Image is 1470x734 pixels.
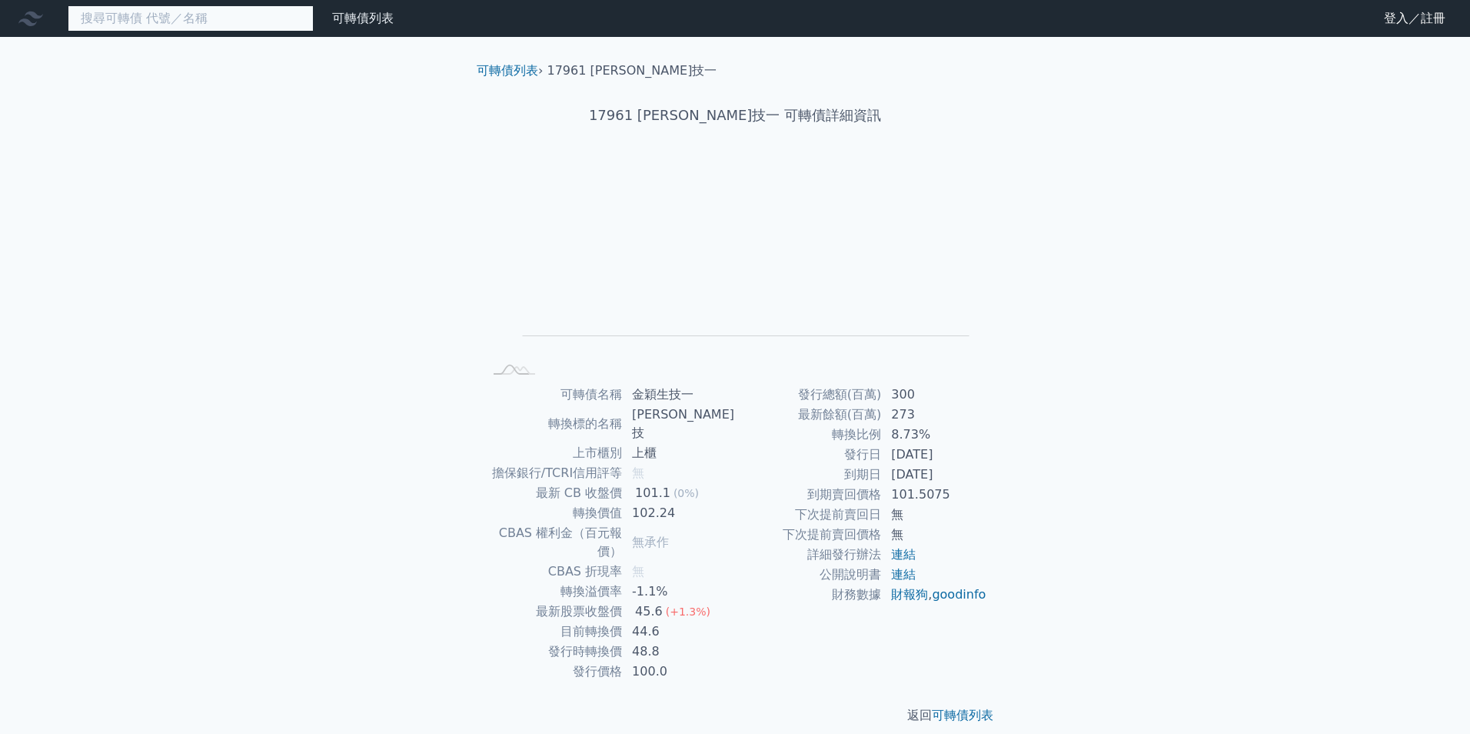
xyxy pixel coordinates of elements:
td: [DATE] [882,445,987,465]
td: -1.1% [623,582,735,602]
a: 可轉債列表 [332,11,394,25]
li: › [477,62,543,80]
td: 100.0 [623,662,735,682]
a: 財報狗 [891,587,928,602]
a: 連結 [891,547,916,562]
td: 金穎生技一 [623,385,735,405]
td: 300 [882,385,987,405]
td: 擔保銀行/TCRI信用評等 [483,463,623,483]
td: 最新股票收盤價 [483,602,623,622]
g: Chart [508,175,969,359]
td: 44.6 [623,622,735,642]
td: 轉換標的名稱 [483,405,623,443]
td: 無 [882,505,987,525]
td: 目前轉換價 [483,622,623,642]
p: 返回 [464,706,1006,725]
a: 登入／註冊 [1372,6,1458,31]
td: [DATE] [882,465,987,485]
div: 101.1 [632,484,673,502]
td: 下次提前賣回日 [735,505,882,525]
iframe: Chat Widget [1393,660,1470,734]
td: CBAS 折現率 [483,562,623,582]
td: 上櫃 [623,443,735,463]
a: 可轉債列表 [477,63,538,78]
td: 財務數據 [735,585,882,605]
td: 102.24 [623,503,735,523]
td: 詳細發行辦法 [735,545,882,565]
td: [PERSON_NAME]技 [623,405,735,443]
span: 無 [632,465,644,480]
a: 可轉債列表 [932,708,993,722]
td: 101.5075 [882,485,987,505]
td: 無 [882,525,987,545]
td: 273 [882,405,987,425]
td: 48.8 [623,642,735,662]
td: 下次提前賣回價格 [735,525,882,545]
a: 連結 [891,567,916,582]
td: CBAS 權利金（百元報價） [483,523,623,562]
td: 到期日 [735,465,882,485]
td: 轉換價值 [483,503,623,523]
li: 17961 [PERSON_NAME]技一 [547,62,717,80]
td: 可轉債名稱 [483,385,623,405]
a: goodinfo [932,587,986,602]
span: 無承作 [632,535,669,549]
td: 轉換比例 [735,425,882,445]
td: 到期賣回價格 [735,485,882,505]
td: 最新餘額(百萬) [735,405,882,425]
td: , [882,585,987,605]
span: (+1.3%) [666,606,710,618]
td: 發行日 [735,445,882,465]
td: 轉換溢價率 [483,582,623,602]
td: 最新 CB 收盤價 [483,483,623,503]
td: 8.73% [882,425,987,445]
td: 公開說明書 [735,565,882,585]
td: 發行時轉換價 [483,642,623,662]
td: 上市櫃別 [483,443,623,463]
span: (0%) [673,487,699,499]
div: 45.6 [632,602,666,621]
h1: 17961 [PERSON_NAME]技一 可轉債詳細資訊 [464,105,1006,126]
td: 發行總額(百萬) [735,385,882,405]
td: 發行價格 [483,662,623,682]
input: 搜尋可轉債 代號／名稱 [68,5,314,32]
span: 無 [632,564,644,579]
